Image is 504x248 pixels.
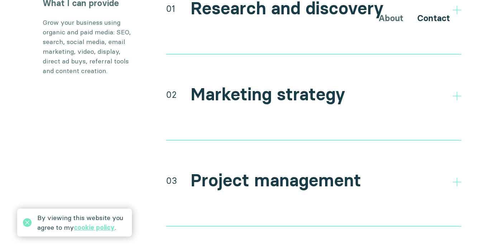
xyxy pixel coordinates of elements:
div: 01 [166,2,175,15]
div: By viewing this website you agree to my . [37,213,126,232]
div: 03 [166,174,177,187]
div: 02 [166,88,177,101]
p: Grow your business using organic and paid media: SEO, search, social media, email marketing, vide... [43,18,136,76]
h2: Project management [190,170,361,191]
h2: Marketing strategy [190,84,345,105]
a: cookie policy [74,223,115,232]
a: Contact [417,13,450,23]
